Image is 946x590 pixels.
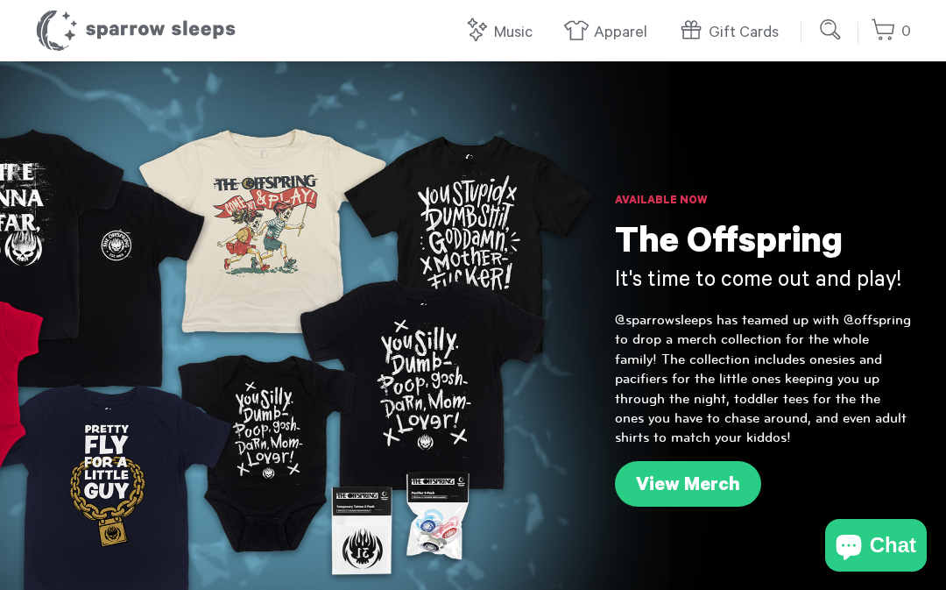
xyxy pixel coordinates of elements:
p: @sparrowsleeps has teamed up with @offspring to drop a merch collection for the whole family! The... [615,310,911,448]
a: Apparel [563,14,656,52]
h3: It's time to come out and play! [615,267,911,297]
h6: Available Now [615,193,911,210]
a: View Merch [615,461,761,507]
a: Gift Cards [678,14,787,52]
a: 0 [871,13,911,51]
input: Submit [814,12,849,47]
h1: The Offspring [615,224,911,267]
inbox-online-store-chat: Shopify online store chat [820,519,932,576]
h1: Sparrow Sleeps [35,9,236,53]
a: Music [463,14,541,52]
